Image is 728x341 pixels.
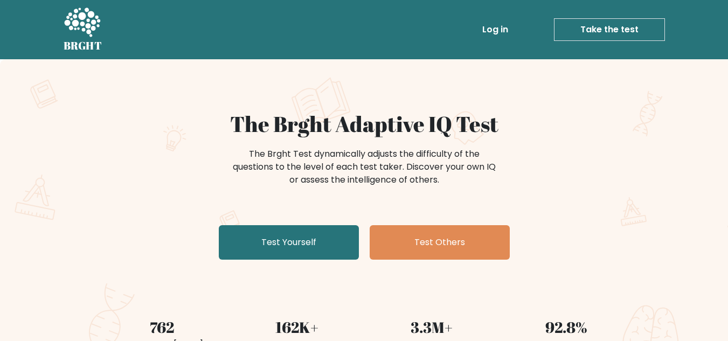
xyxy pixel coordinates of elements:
a: Log in [478,19,512,40]
a: Test Yourself [219,225,359,260]
h1: The Brght Adaptive IQ Test [101,111,627,137]
a: BRGHT [64,4,102,55]
a: Test Others [370,225,510,260]
div: 92.8% [505,316,627,338]
div: The Brght Test dynamically adjusts the difficulty of the questions to the level of each test take... [230,148,499,186]
div: 162K+ [236,316,358,338]
a: Take the test [554,18,665,41]
div: 762 [101,316,223,338]
div: 3.3M+ [371,316,493,338]
h5: BRGHT [64,39,102,52]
